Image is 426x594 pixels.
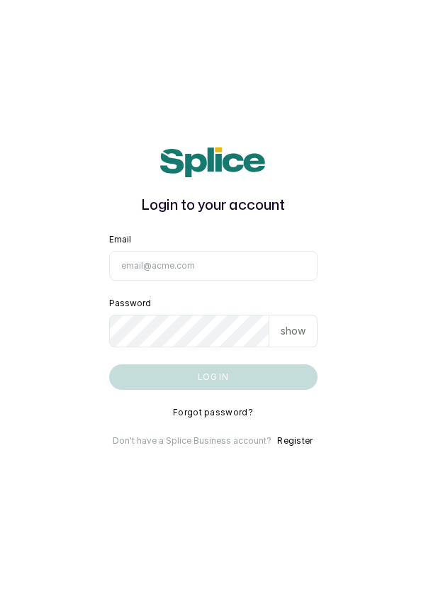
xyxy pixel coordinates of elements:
p: Don't have a Splice Business account? [113,435,271,447]
p: show [281,324,306,338]
button: Log in [109,364,318,390]
button: Forgot password? [173,407,253,418]
button: Register [277,435,313,447]
label: Password [109,298,151,309]
h1: Login to your account [109,194,318,217]
label: Email [109,234,131,245]
input: email@acme.com [109,251,318,281]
